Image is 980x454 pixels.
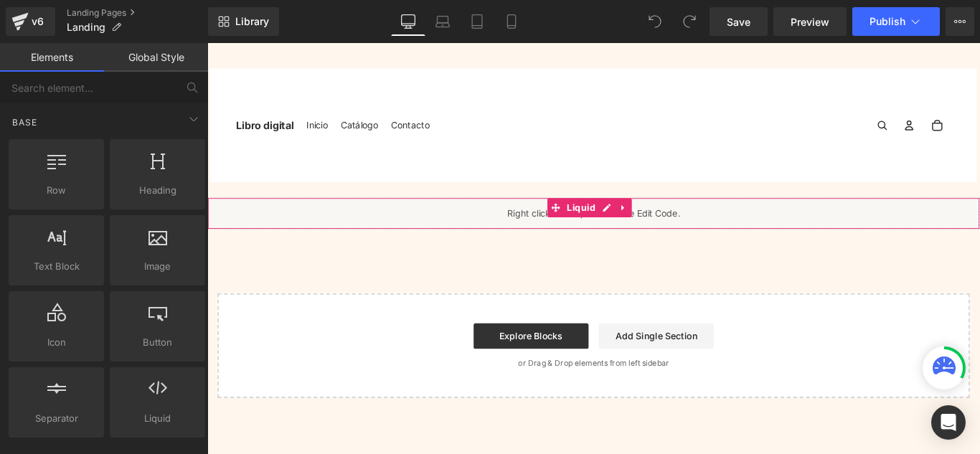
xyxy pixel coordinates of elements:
[400,174,440,196] span: Liquid
[870,16,905,27] span: Publish
[11,115,39,129] span: Base
[143,68,199,117] a: Catálogo
[425,7,460,36] a: Laptop
[29,12,47,31] div: v6
[114,335,201,350] span: Button
[440,315,569,344] a: Add Single Section
[235,15,269,28] span: Library
[114,183,201,198] span: Heading
[111,84,136,100] span: Inicio
[114,259,201,274] span: Image
[13,411,100,426] span: Separator
[494,7,529,36] a: Mobile
[104,43,208,72] a: Global Style
[32,77,97,108] a: Libro digital
[34,355,834,365] p: or Drag & Drop elements from left sidebar
[299,315,428,344] a: Explore Blocks
[208,7,279,36] a: New Library
[199,68,257,117] a: Contacto
[13,335,100,350] span: Icon
[391,7,425,36] a: Desktop
[773,7,847,36] a: Preview
[460,7,494,36] a: Tablet
[13,183,100,198] span: Row
[946,7,974,36] button: More
[804,77,836,108] button: Abrir carrito Total de artículos en el carrito: 0
[207,84,250,100] span: Contacto
[727,14,750,29] span: Save
[150,84,192,100] span: Catálogo
[67,7,208,19] a: Landing Pages
[6,7,55,36] a: v6
[931,405,966,440] div: Open Intercom Messenger
[791,14,829,29] span: Preview
[458,174,477,196] a: Expand / Collapse
[114,411,201,426] span: Liquid
[675,7,704,36] button: Redo
[67,22,105,33] span: Landing
[32,85,97,101] span: Libro digital
[641,7,669,36] button: Undo
[104,68,143,117] a: Inicio
[852,7,940,36] button: Publish
[13,259,100,274] span: Text Block
[743,77,774,108] button: Abrir búsqueda
[773,77,804,108] button: Abrir menú de cuenta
